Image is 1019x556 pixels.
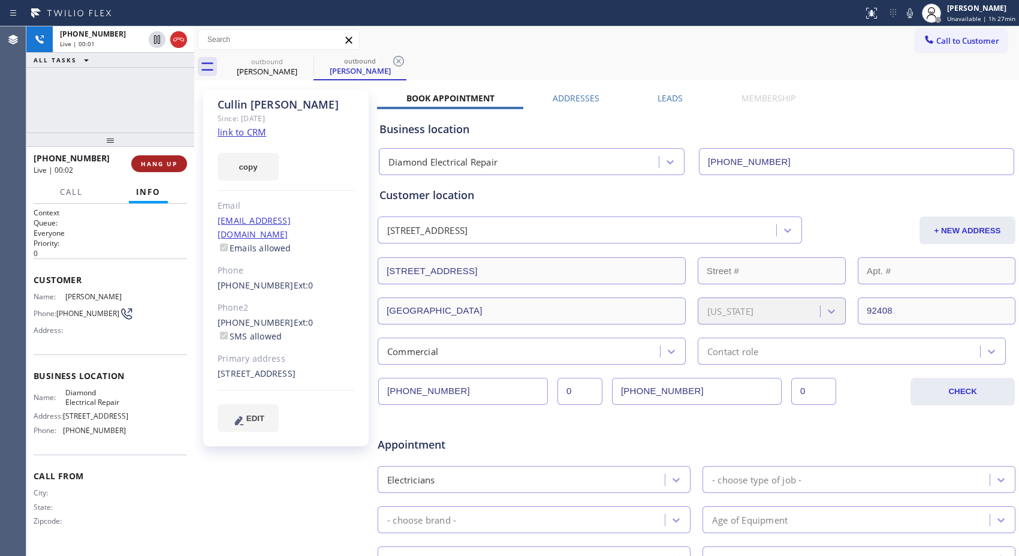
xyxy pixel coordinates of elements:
[34,370,187,381] span: Business location
[34,228,187,238] p: Everyone
[65,292,125,301] span: [PERSON_NAME]
[34,516,65,525] span: Zipcode:
[65,388,125,407] span: Diamond Electrical Repair
[378,378,548,405] input: Phone Number
[53,181,90,204] button: Call
[858,257,1015,284] input: Apt. #
[936,35,999,46] span: Call to Customer
[220,244,228,251] input: Emails allowed
[911,378,1015,405] button: CHECK
[222,53,312,80] div: Cullin Bulanda
[218,317,294,328] a: [PHONE_NUMBER]
[387,513,456,527] div: - choose brand -
[406,92,495,104] label: Book Appointment
[658,92,683,104] label: Leads
[218,330,282,342] label: SMS allowed
[712,473,801,486] div: - choose type of job -
[131,155,187,172] button: HANG UP
[387,473,435,486] div: Electricians
[34,309,56,318] span: Phone:
[34,165,73,175] span: Live | 00:02
[198,30,359,49] input: Search
[63,426,126,435] span: [PHONE_NUMBER]
[218,112,355,125] div: Since: [DATE]
[919,217,1015,244] button: + NEW ADDRESS
[218,264,355,278] div: Phone
[218,279,294,291] a: [PHONE_NUMBER]
[712,513,788,527] div: Age of Equipment
[218,352,355,366] div: Primary address
[220,332,228,339] input: SMS allowed
[129,181,168,204] button: Info
[557,378,602,405] input: Ext.
[60,29,126,39] span: [PHONE_NUMBER]
[218,242,291,254] label: Emails allowed
[222,57,312,66] div: outbound
[34,488,65,497] span: City:
[246,414,264,423] span: EDIT
[34,292,65,301] span: Name:
[34,218,187,228] h2: Queue:
[294,279,313,291] span: Ext: 0
[170,31,187,48] button: Hang up
[858,297,1015,324] input: ZIP
[141,160,177,168] span: HANG UP
[60,40,95,48] span: Live | 00:01
[34,426,63,435] span: Phone:
[741,92,795,104] label: Membership
[218,301,355,315] div: Phone2
[947,14,1015,23] span: Unavailable | 1h 27min
[387,224,468,238] div: [STREET_ADDRESS]
[315,65,405,76] div: [PERSON_NAME]
[315,53,405,79] div: Cullin Bulanda
[34,470,187,482] span: Call From
[34,326,65,335] span: Address:
[387,344,438,358] div: Commercial
[378,437,589,453] span: Appointment
[612,378,782,405] input: Phone Number 2
[34,274,187,285] span: Customer
[698,257,846,284] input: Street #
[34,208,187,218] h1: Context
[388,155,498,169] div: Diamond Electrical Repair
[379,121,1014,137] div: Business location
[60,187,83,197] span: Call
[791,378,836,405] input: Ext. 2
[34,411,63,420] span: Address:
[26,53,101,67] button: ALL TASKS
[218,215,291,240] a: [EMAIL_ADDRESS][DOMAIN_NAME]
[56,309,119,318] span: [PHONE_NUMBER]
[218,199,355,213] div: Email
[379,187,1014,203] div: Customer location
[915,29,1007,52] button: Call to Customer
[947,3,1015,13] div: [PERSON_NAME]
[34,248,187,259] p: 0
[218,98,355,112] div: Cullin [PERSON_NAME]
[63,411,128,420] span: [STREET_ADDRESS]
[34,56,77,64] span: ALL TASKS
[699,148,1014,175] input: Phone Number
[315,56,405,65] div: outbound
[34,152,110,164] span: [PHONE_NUMBER]
[34,503,65,512] span: State:
[34,238,187,248] h2: Priority:
[378,257,686,284] input: Address
[149,31,165,48] button: Hold Customer
[218,404,279,432] button: EDIT
[222,66,312,77] div: [PERSON_NAME]
[707,344,758,358] div: Contact role
[902,5,918,22] button: Mute
[553,92,599,104] label: Addresses
[34,393,65,402] span: Name:
[378,297,686,324] input: City
[218,153,279,181] button: copy
[294,317,313,328] span: Ext: 0
[136,187,161,197] span: Info
[218,367,355,381] div: [STREET_ADDRESS]
[218,126,266,138] a: link to CRM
